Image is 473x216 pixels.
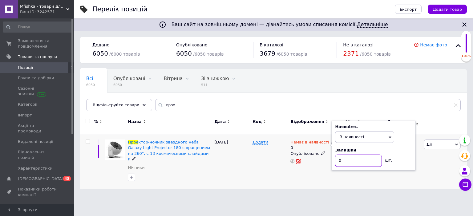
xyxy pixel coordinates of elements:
a: Детальніше [357,22,388,28]
div: Перелік позицій [92,6,148,13]
span: Ваш сайт на зовнішньому домені — дізнайтесь умови списання комісії. [171,22,388,28]
span: Назва [128,119,141,124]
span: Всі [86,76,93,81]
span: Додано [92,42,109,47]
span: 2371 [343,50,359,57]
span: / 6050 товарів [193,52,224,57]
span: Не в каталозі [343,42,374,47]
span: 511 [201,83,229,87]
span: Опубліковано [176,42,208,47]
span: Групи та добірки [18,75,54,81]
span: / 6050 товарів [277,52,307,57]
input: Пошук [3,22,73,33]
span: Mfishka - товари для дому та сім'ї [20,4,66,9]
span: В наявності [339,135,364,139]
span: Експорт [400,7,417,12]
span: Прое [128,140,138,144]
span: 3679 [260,50,275,57]
span: Ціна [346,119,356,124]
span: Відфільтруйте товари [93,103,139,107]
span: 6050 [86,83,95,87]
a: Нічники [128,165,144,171]
span: Імпорт [18,112,32,118]
a: Немає фото [420,42,447,47]
span: Немає в наявності [290,140,329,146]
span: Опубліковані [113,76,145,81]
div: Наявність [335,124,412,130]
span: Сезонні знижки [18,86,57,97]
button: Додати товар [428,5,467,14]
a: Проектор-ночник звездного неба Galaxy Light Projector 180 с вращением на 360°, с 13 космическими ... [128,140,210,161]
span: Категорії [18,102,37,107]
span: Дата [215,119,226,124]
span: [DEMOGRAPHIC_DATA] [18,176,63,182]
span: / 6000 товарів [109,52,140,57]
span: 43 [63,176,71,181]
span: Зі знижкою [201,76,229,81]
span: Акції та промокоди [18,123,57,134]
input: Пошук по назві позиції, артикулу і пошуковим запитам [155,99,461,111]
span: Вітрина [164,76,183,81]
img: Проектор-ночник звездного неба Galaxy Light Projector 180 с вращением на 360°, с 13 космическими ... [105,139,125,159]
span: Характеристики [18,166,53,171]
span: Додати [253,140,268,145]
span: Замовлення [388,119,414,130]
div: Ваш ID: 3242571 [20,9,74,15]
button: Чат з покупцем [459,179,471,191]
span: Відновлення позицій [18,149,57,160]
span: Видалені позиції [18,139,53,144]
span: В каталозі [260,42,283,47]
span: Товари та послуги [18,54,57,60]
div: Залишки [335,147,412,153]
span: Приховані [86,99,111,105]
svg: Закрити [461,21,468,28]
span: Показники роботи компанії [18,187,57,198]
span: Дії [427,142,432,147]
span: 6050 [113,83,145,87]
span: 6050 [92,50,108,57]
div: шт. [382,155,394,163]
button: Експорт [395,5,422,14]
span: Додати товар [433,7,462,12]
span: Позиції [18,65,33,70]
div: Опубліковано [290,151,342,156]
span: % [94,119,98,124]
span: Відображення [290,119,324,124]
div: 101% [461,54,471,58]
span: ктор-ночник звездного неба Galaxy Light Projector 180 с вращением на 360°, с 13 космическими слай... [128,140,210,161]
span: Замовлення та повідомлення [18,38,57,49]
span: / 6050 товарів [360,52,390,57]
span: Код [253,119,262,124]
span: Панель управління [18,202,57,214]
div: [DATE] [213,135,251,189]
span: 6050 [176,50,192,57]
div: 0 [290,139,334,151]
